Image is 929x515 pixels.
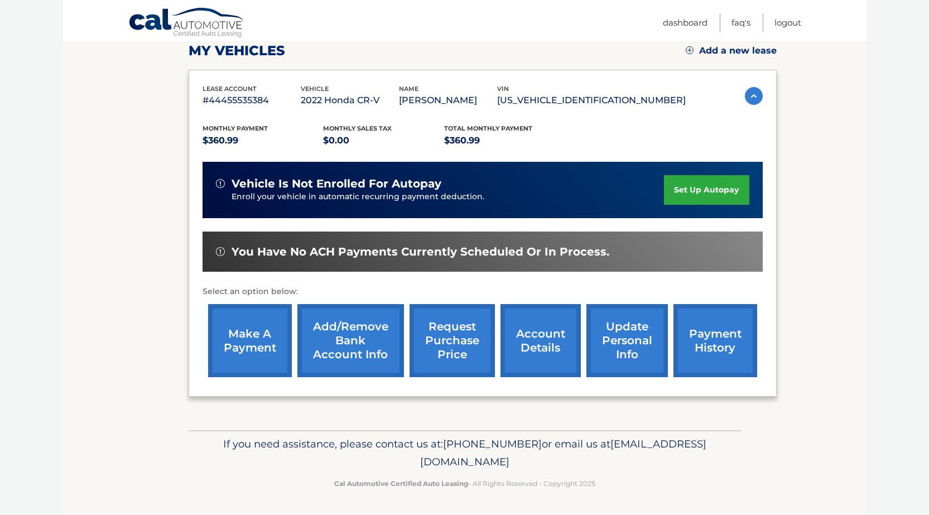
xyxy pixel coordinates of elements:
[500,304,581,377] a: account details
[189,42,285,59] h2: my vehicles
[196,435,734,471] p: If you need assistance, please contact us at: or email us at
[399,93,497,108] p: [PERSON_NAME]
[301,93,399,108] p: 2022 Honda CR-V
[203,85,257,93] span: lease account
[420,437,706,468] span: [EMAIL_ADDRESS][DOMAIN_NAME]
[297,304,404,377] a: Add/Remove bank account info
[399,85,418,93] span: name
[497,85,509,93] span: vin
[203,285,763,299] p: Select an option below:
[232,245,609,259] span: You have no ACH payments currently scheduled or in process.
[686,46,694,54] img: add.svg
[203,93,301,108] p: #44455535384
[443,437,542,450] span: [PHONE_NUMBER]
[203,133,324,148] p: $360.99
[203,124,268,132] span: Monthly Payment
[301,85,329,93] span: vehicle
[444,133,565,148] p: $360.99
[586,304,668,377] a: update personal info
[410,304,495,377] a: request purchase price
[232,177,441,191] span: vehicle is not enrolled for autopay
[334,479,468,488] strong: Cal Automotive Certified Auto Leasing
[128,7,246,40] a: Cal Automotive
[216,247,225,256] img: alert-white.svg
[196,478,734,489] p: - All Rights Reserved - Copyright 2025
[323,124,392,132] span: Monthly sales Tax
[774,13,801,32] a: Logout
[673,304,757,377] a: payment history
[497,93,686,108] p: [US_VEHICLE_IDENTIFICATION_NUMBER]
[745,87,763,105] img: accordion-active.svg
[232,191,665,203] p: Enroll your vehicle in automatic recurring payment deduction.
[323,133,444,148] p: $0.00
[663,13,707,32] a: Dashboard
[731,13,750,32] a: FAQ's
[216,179,225,188] img: alert-white.svg
[664,175,749,205] a: set up autopay
[208,304,292,377] a: make a payment
[444,124,532,132] span: Total Monthly Payment
[686,45,777,56] a: Add a new lease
